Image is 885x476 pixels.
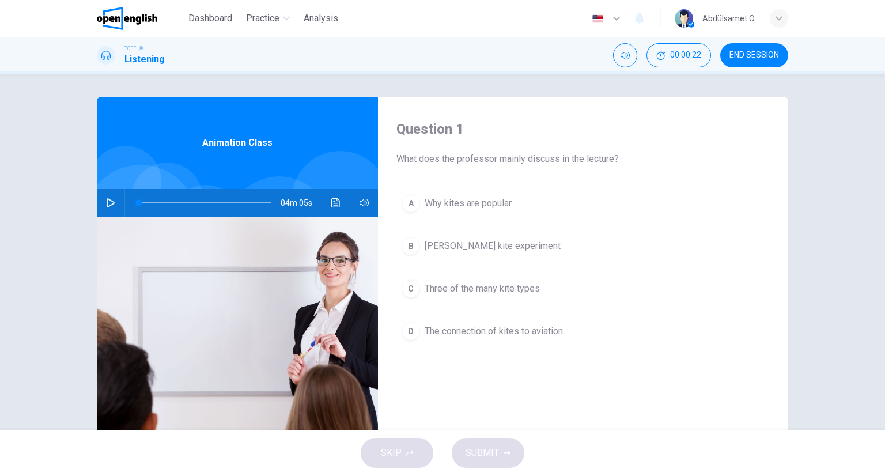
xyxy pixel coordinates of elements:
span: Why kites are popular [425,197,512,210]
button: DThe connection of kites to aviation [396,317,770,346]
a: OpenEnglish logo [97,7,184,30]
span: 04m 05s [281,189,322,217]
span: The connection of kites to aviation [425,324,563,338]
span: 00:00:22 [670,51,701,60]
img: en [591,14,605,23]
span: END SESSION [729,51,779,60]
button: CThree of the many kite types [396,274,770,303]
button: Click to see the audio transcription [327,189,345,217]
div: C [402,279,420,298]
span: [PERSON_NAME] kite experiment [425,239,561,253]
span: Three of the many kite types [425,282,540,296]
div: D [402,322,420,341]
button: Practice [241,8,294,29]
span: Practice [246,12,279,25]
button: END SESSION [720,43,788,67]
button: Analysis [299,8,343,29]
span: Dashboard [188,12,232,25]
div: A [402,194,420,213]
span: TOEFL® [124,44,143,52]
span: Analysis [304,12,338,25]
img: Profile picture [675,9,693,28]
div: Hide [646,43,711,67]
span: Animation Class [202,136,273,150]
div: B [402,237,420,255]
div: Mute [613,43,637,67]
span: What does the professor mainly discuss in the lecture? [396,152,770,166]
button: Dashboard [184,8,237,29]
button: 00:00:22 [646,43,711,67]
button: AWhy kites are popular [396,189,770,218]
img: OpenEnglish logo [97,7,157,30]
h4: Question 1 [396,120,770,138]
h1: Listening [124,52,165,66]
button: B[PERSON_NAME] kite experiment [396,232,770,260]
div: Abdülsamet Ö. [702,12,756,25]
